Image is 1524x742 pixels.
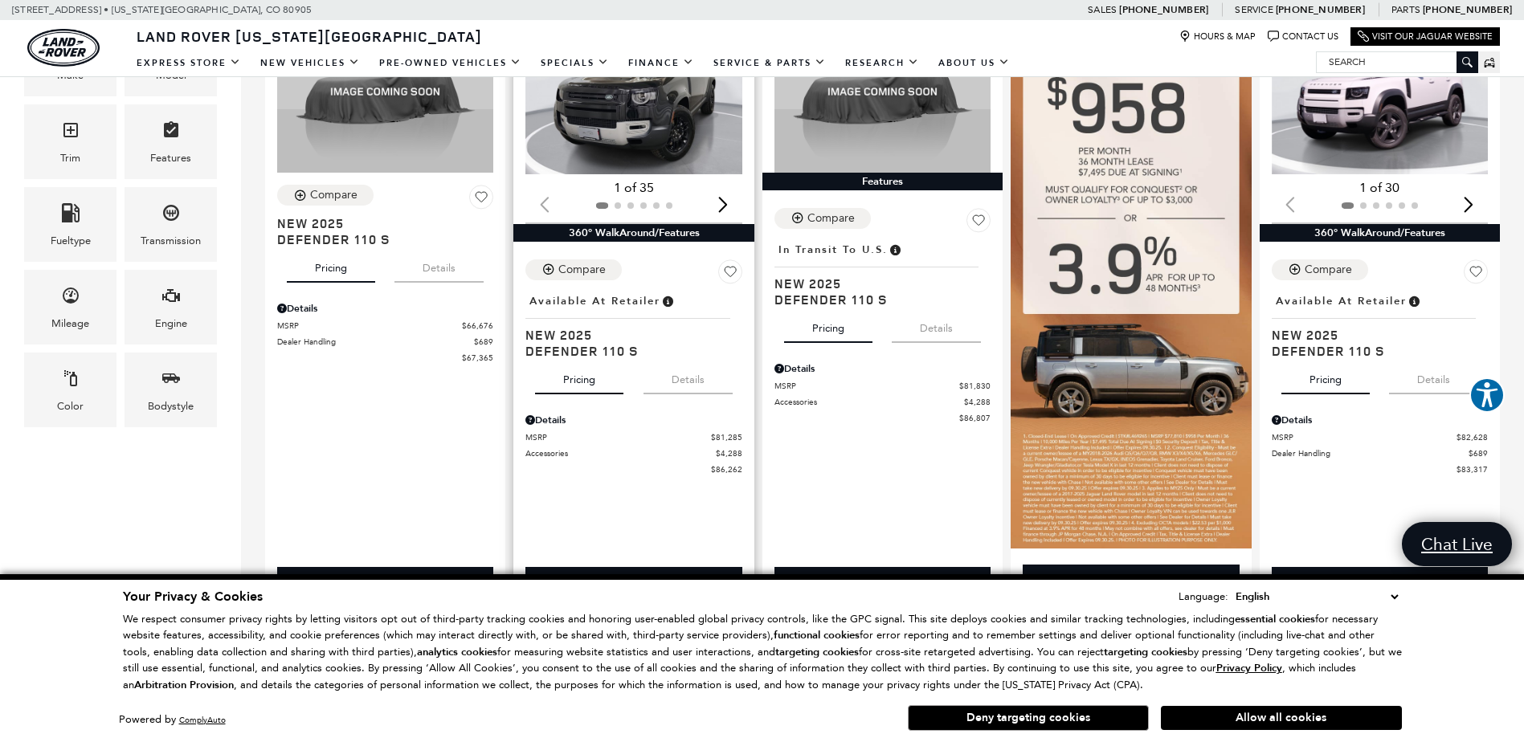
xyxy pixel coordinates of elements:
span: New 2025 [525,327,729,343]
div: Color [57,397,84,415]
div: TransmissionTransmission [125,187,217,262]
strong: targeting cookies [1104,645,1187,659]
div: Pricing Details - Defender 110 S [774,361,991,376]
a: MSRP $66,676 [277,320,493,332]
span: $4,288 [964,396,991,408]
a: Land Rover [US_STATE][GEOGRAPHIC_DATA] [127,26,492,46]
button: pricing tab [784,308,872,343]
span: $4,288 [716,447,742,459]
button: Compare Vehicle [525,259,622,280]
strong: functional cookies [774,628,860,642]
button: Explore your accessibility options [1469,377,1505,413]
div: Language: [1179,591,1228,601]
strong: essential cookies [1235,612,1315,626]
div: TrimTrim [24,104,116,179]
div: 1 / 2 [525,10,744,174]
input: Search [1317,52,1477,71]
strong: analytics cookies [417,645,497,659]
img: 2025 Land Rover Defender 110 S [774,10,991,173]
a: Research [836,49,929,77]
span: $86,807 [959,412,991,424]
aside: Accessibility Help Desk [1469,377,1505,416]
a: MSRP $81,285 [525,431,742,443]
button: details tab [644,359,733,394]
span: $81,285 [711,431,742,443]
a: Available at RetailerNew 2025Defender 110 S [525,290,742,359]
button: Save Vehicle [718,259,742,290]
span: New 2025 [774,275,979,291]
div: 1 of 35 [525,179,742,197]
span: Parts [1391,4,1420,15]
span: Color [61,365,80,397]
div: Schedule Test Drive [1023,565,1239,595]
span: New 2025 [1272,327,1476,343]
div: Pricing Details - Defender 110 S [525,413,742,427]
div: undefined - Defender 110 S [277,567,493,595]
img: 2025 Land Rover Defender 110 S 1 [1272,10,1490,174]
span: Trim [61,116,80,149]
a: Pre-Owned Vehicles [370,49,531,77]
nav: Main Navigation [127,49,1019,77]
div: Engine [155,315,187,332]
button: Save Vehicle [966,208,991,238]
span: MSRP [277,320,462,332]
div: BodystyleBodystyle [125,353,217,427]
a: EXPRESS STORE [127,49,251,77]
span: Transmission [161,199,181,232]
strong: targeting cookies [775,645,859,659]
a: New Vehicles [251,49,370,77]
button: Deny targeting cookies [908,705,1149,731]
button: pricing tab [287,247,375,283]
div: Fueltype [51,232,91,250]
div: undefined - Defender 110 S [774,567,991,595]
p: We respect consumer privacy rights by letting visitors opt out of third-party tracking cookies an... [123,611,1402,694]
a: MSRP $81,830 [774,380,991,392]
button: details tab [394,247,484,283]
a: land-rover [27,29,100,67]
span: In Transit to U.S. [778,241,888,259]
span: Fueltype [61,199,80,232]
button: Allow all cookies [1161,706,1402,730]
button: pricing tab [535,359,623,394]
strong: Arbitration Provision [134,678,234,692]
a: Accessories $4,288 [525,447,742,459]
div: Next slide [1458,186,1480,222]
button: Compare Vehicle [774,208,871,229]
a: New 2025Defender 110 S [277,215,493,247]
img: 2025 Land Rover Defender 110 S [277,10,493,173]
a: Visit Our Jaguar Website [1358,31,1493,43]
div: Bodystyle [148,397,194,415]
span: Sales [1088,4,1117,15]
img: 2025 Land Rover Defender 110 S 1 [525,10,744,174]
button: Save Vehicle [469,185,493,215]
span: Available at Retailer [1276,292,1407,310]
img: Land Rover [27,29,100,67]
span: Defender 110 S [525,343,729,359]
a: Specials [531,49,619,77]
span: Defender 110 S [277,231,481,247]
u: Privacy Policy [1216,661,1282,675]
a: ComplyAuto [179,715,226,725]
div: Compare [1305,263,1352,277]
span: $66,676 [462,320,493,332]
button: details tab [1389,359,1478,394]
a: Hours & Map [1179,31,1256,43]
span: Bodystyle [161,365,181,397]
a: Available at RetailerNew 2025Defender 110 S [1272,290,1488,359]
button: Save Vehicle [1464,259,1488,290]
span: Chat Live [1413,533,1501,555]
span: Defender 110 S [774,291,979,308]
span: Land Rover [US_STATE][GEOGRAPHIC_DATA] [137,26,482,46]
a: Dealer Handling $689 [277,336,493,348]
button: Compare Vehicle [277,185,374,206]
a: Start Your Deal [277,567,493,595]
a: About Us [929,49,1019,77]
div: Compare [558,263,606,277]
div: 1 of 30 [1272,179,1488,197]
a: [PHONE_NUMBER] [1119,3,1208,16]
button: Compare Vehicle [1272,259,1368,280]
span: Features [161,116,181,149]
a: Service & Parts [704,49,836,77]
span: Dealer Handling [277,336,474,348]
div: FeaturesFeatures [125,104,217,179]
